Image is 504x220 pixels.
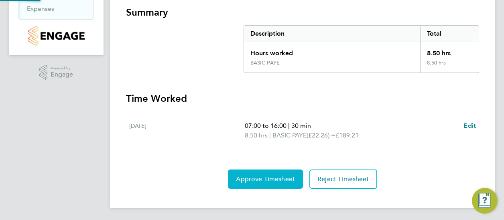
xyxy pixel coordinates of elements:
[420,26,479,42] div: Total
[288,122,290,129] span: |
[307,131,335,139] span: (£22.26) =
[463,121,476,131] a: Edit
[126,6,479,189] section: Timesheet
[228,170,303,189] button: Approve Timesheet
[309,170,377,189] button: Reject Timesheet
[244,42,420,60] div: Hours worked
[269,131,271,139] span: |
[126,92,479,105] h3: Time Worked
[126,6,479,19] h3: Summary
[39,65,73,80] a: Powered byEngage
[244,25,479,73] div: Summary
[291,122,311,129] span: 30 min
[317,175,369,183] span: Reject Timesheet
[51,65,73,72] span: Powered by
[335,131,359,139] span: £189.21
[27,5,54,12] a: Expenses
[236,175,295,183] span: Approve Timesheet
[51,71,73,78] span: Engage
[420,60,479,73] div: 8.50 hrs
[244,26,420,42] div: Description
[250,60,280,66] div: BASIC PAYE
[245,122,287,129] span: 07:00 to 16:00
[28,26,84,46] img: countryside-properties-logo-retina.png
[272,131,307,140] span: BASIC PAYE
[245,131,268,139] span: 8.50 hrs
[472,188,498,214] button: Engage Resource Center
[18,26,94,46] a: Go to home page
[129,121,245,140] div: [DATE]
[420,42,479,60] div: 8.50 hrs
[463,122,476,129] span: Edit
